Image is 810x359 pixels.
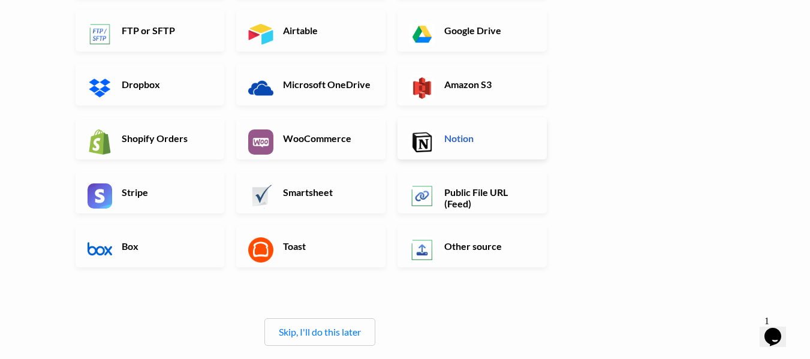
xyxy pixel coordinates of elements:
iframe: chat widget [760,311,798,347]
img: Toast App & API [248,237,273,263]
a: FTP or SFTP [76,10,225,52]
h6: Microsoft OneDrive [280,79,374,90]
img: Airtable App & API [248,22,273,47]
img: Stripe App & API [88,183,113,209]
img: FTP or SFTP App & API [88,22,113,47]
a: Public File URL (Feed) [398,171,547,213]
img: Dropbox App & API [88,76,113,101]
a: Amazon S3 [398,64,547,105]
h6: Toast [280,240,374,252]
h6: Smartsheet [280,186,374,198]
h6: Shopify Orders [119,132,213,144]
a: Microsoft OneDrive [236,64,386,105]
img: Microsoft OneDrive App & API [248,76,273,101]
h6: Google Drive [441,25,535,36]
h6: Amazon S3 [441,79,535,90]
h6: Other source [441,240,535,252]
h6: Stripe [119,186,213,198]
img: Shopify App & API [88,129,113,155]
h6: Public File URL (Feed) [441,186,535,209]
a: Box [76,225,225,267]
img: Notion App & API [409,129,435,155]
a: Airtable [236,10,386,52]
a: Other source [398,225,547,267]
img: Google Drive App & API [409,22,435,47]
a: Smartsheet [236,171,386,213]
img: WooCommerce App & API [248,129,273,155]
a: Skip, I'll do this later [279,326,361,337]
a: Google Drive [398,10,547,52]
h6: WooCommerce [280,132,374,144]
img: Box App & API [88,237,113,263]
h6: Box [119,240,213,252]
h6: Airtable [280,25,374,36]
h6: FTP or SFTP [119,25,213,36]
h6: Dropbox [119,79,213,90]
a: Notion [398,117,547,159]
a: WooCommerce [236,117,386,159]
a: Toast [236,225,386,267]
a: Stripe [76,171,225,213]
img: Smartsheet App & API [248,183,273,209]
a: Dropbox [76,64,225,105]
h6: Notion [441,132,535,144]
img: Amazon S3 App & API [409,76,435,101]
img: Other Source App & API [409,237,435,263]
a: Shopify Orders [76,117,225,159]
img: Public File URL App & API [409,183,435,209]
